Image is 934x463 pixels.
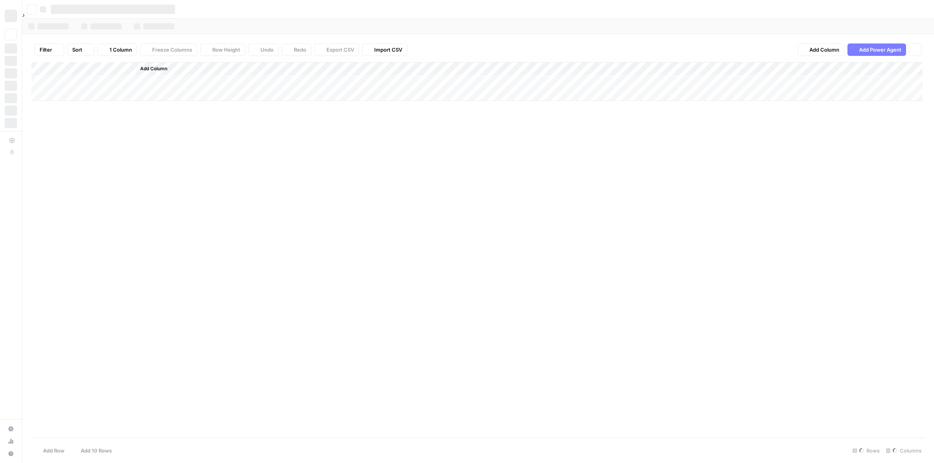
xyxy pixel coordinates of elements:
[35,43,64,56] button: Filter
[5,435,17,447] a: Usage
[260,46,274,54] span: Undo
[152,46,192,54] span: Freeze Columns
[81,447,112,454] span: Add 10 Rows
[326,46,354,54] span: Export CSV
[314,43,359,56] button: Export CSV
[5,423,17,435] a: Settings
[883,444,925,457] div: Columns
[97,43,137,56] button: 1 Column
[140,43,197,56] button: Freeze Columns
[5,447,17,460] button: Help + Support
[849,444,883,457] div: Rows
[130,64,170,74] button: Add Column
[200,43,245,56] button: Row Height
[248,43,279,56] button: Undo
[109,46,132,54] span: 1 Column
[67,43,94,56] button: Sort
[362,43,407,56] button: Import CSV
[809,46,839,54] span: Add Column
[859,46,901,54] span: Add Power Agent
[140,65,167,72] span: Add Column
[72,46,82,54] span: Sort
[847,43,906,56] button: Add Power Agent
[43,447,64,454] span: Add Row
[797,43,844,56] button: Add Column
[374,46,402,54] span: Import CSV
[69,444,116,457] button: Add 10 Rows
[212,46,240,54] span: Row Height
[31,444,69,457] button: Add Row
[294,46,306,54] span: Redo
[282,43,311,56] button: Redo
[40,46,52,54] span: Filter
